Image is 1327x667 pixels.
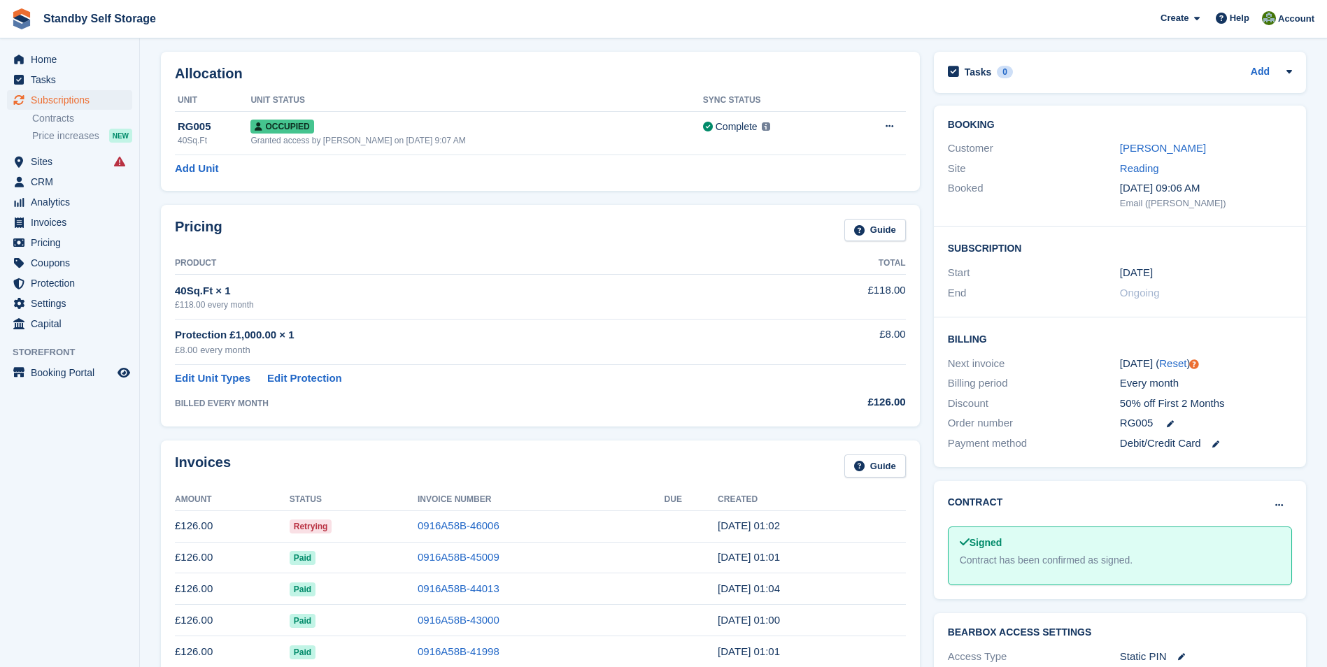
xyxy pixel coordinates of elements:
a: Guide [844,454,906,478]
a: Preview store [115,364,132,381]
div: Customer [948,141,1120,157]
a: Add Unit [175,161,218,177]
th: Unit Status [250,89,702,112]
div: £126.00 [770,394,905,410]
div: £118.00 every month [175,299,770,311]
th: Unit [175,89,250,112]
div: Every month [1120,375,1292,392]
span: Protection [31,273,115,293]
div: Access Type [948,649,1120,665]
div: Order number [948,415,1120,431]
a: menu [7,50,132,69]
div: RG005 [178,119,250,135]
div: 0 [997,66,1013,78]
a: menu [7,90,132,110]
a: 0916A58B-45009 [418,551,499,563]
div: 50% off First 2 Months [1120,396,1292,412]
div: Signed [960,536,1280,550]
a: Standby Self Storage [38,7,162,30]
a: menu [7,152,132,171]
td: £8.00 [770,319,905,364]
a: menu [7,213,132,232]
span: Account [1278,12,1314,26]
div: [DATE] ( ) [1120,356,1292,372]
h2: Pricing [175,219,222,242]
a: 0916A58B-43000 [418,614,499,626]
a: menu [7,233,132,252]
span: Pricing [31,233,115,252]
div: Tooltip anchor [1188,358,1200,371]
div: Payment method [948,436,1120,452]
div: NEW [109,129,132,143]
span: Tasks [31,70,115,89]
div: Protection £1,000.00 × 1 [175,327,770,343]
div: Static PIN [1120,649,1292,665]
div: Granted access by [PERSON_NAME] on [DATE] 9:07 AM [250,134,702,147]
h2: Contract [948,495,1003,510]
span: Coupons [31,253,115,273]
a: menu [7,172,132,192]
a: menu [7,273,132,293]
a: Edit Protection [267,371,342,387]
a: menu [7,192,132,212]
span: Home [31,50,115,69]
time: 2025-04-29 00:01:53 UTC [718,645,780,657]
div: Contract has been confirmed as signed. [960,553,1280,568]
a: 0916A58B-46006 [418,519,499,531]
img: stora-icon-8386f47178a22dfd0bd8f6a31ec36ba5ce8667c1dd55bd0f319d3a0aa187defe.svg [11,8,32,29]
div: Debit/Credit Card [1120,436,1292,452]
span: Ongoing [1120,287,1160,299]
span: Paid [290,582,315,596]
img: Steve Hambridge [1262,11,1276,25]
a: Contracts [32,112,132,125]
h2: Billing [948,331,1292,345]
span: RG005 [1120,415,1154,431]
th: Sync Status [703,89,844,112]
h2: Allocation [175,66,906,82]
span: Subscriptions [31,90,115,110]
span: Settings [31,294,115,313]
a: Price increases NEW [32,128,132,143]
time: 2025-05-29 00:00:35 UTC [718,614,780,626]
a: Reset [1159,357,1186,369]
a: menu [7,70,132,89]
span: Sites [31,152,115,171]
td: £118.00 [770,275,905,319]
a: Guide [844,219,906,242]
a: Reading [1120,162,1159,174]
span: Price increases [32,129,99,143]
a: 0916A58B-41998 [418,645,499,657]
span: Occupied [250,120,313,134]
span: Analytics [31,192,115,212]
th: Status [290,489,418,511]
div: Start [948,265,1120,281]
h2: Booking [948,120,1292,131]
div: [DATE] 09:06 AM [1120,180,1292,196]
td: £126.00 [175,542,290,573]
a: menu [7,314,132,333]
div: End [948,285,1120,301]
td: £126.00 [175,510,290,542]
th: Product [175,252,770,275]
span: Paid [290,645,315,659]
div: Next invoice [948,356,1120,372]
span: Help [1230,11,1249,25]
i: Smart entry sync failures have occurred [114,156,125,167]
td: £126.00 [175,573,290,605]
span: Create [1161,11,1188,25]
div: Complete [716,120,758,134]
th: Invoice Number [418,489,665,511]
a: 0916A58B-44013 [418,582,499,594]
th: Due [665,489,718,511]
div: Booked [948,180,1120,210]
a: Add [1251,64,1270,80]
span: Retrying [290,519,332,533]
th: Created [718,489,906,511]
h2: Subscription [948,241,1292,254]
time: 2025-06-29 00:04:48 UTC [718,582,780,594]
time: 2024-04-29 00:00:00 UTC [1120,265,1153,281]
time: 2025-07-29 00:01:39 UTC [718,551,780,563]
div: £8.00 every month [175,343,770,357]
span: CRM [31,172,115,192]
span: Capital [31,314,115,333]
